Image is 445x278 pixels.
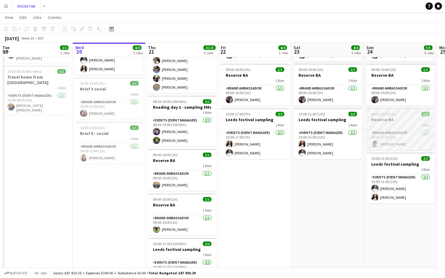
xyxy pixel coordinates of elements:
[2,13,16,21] a: View
[130,125,139,130] span: 1/1
[5,15,13,20] span: View
[80,125,105,130] span: 14:00-15:00 (1h)
[153,241,186,246] span: 10:00-21:30 (11h30m)
[48,15,62,20] span: Comms
[148,96,216,146] div: 08:30-19:00 (10h30m)2/2Reading day 1 - sampling EMs1 RoleEvents (Event Manager)2/208:30-19:00 (10...
[2,74,71,85] h3: Travel home from [GEOGRAPHIC_DATA]
[147,48,156,55] span: 21
[148,170,216,191] app-card-role: Brand Ambassador1/109:00-10:00 (1h)[PERSON_NAME]
[351,45,360,50] span: 4/4
[148,215,216,235] app-card-role: Brand Ambassador1/109:00-10:00 (1h)[PERSON_NAME]
[153,99,186,104] span: 08:30-19:00 (10h30m)
[421,78,430,83] span: 1 Role
[366,72,435,78] h3: Reserve BA
[366,117,435,122] h3: Reserve BA
[203,252,211,257] span: 1 Role
[30,13,44,21] a: Jobs
[75,143,143,164] app-card-role: Brand Ambassador1/114:00-15:00 (1h)[PERSON_NAME]
[294,108,362,159] app-job-card: 10:00-21:00 (11h)2/2Leeds festival sampling1 RoleEvents (Event Manager)2/210:00-21:00 (11h)[PERSO...
[294,64,362,106] app-job-card: 09:00-10:00 (1h)1/1Reserve BA1 RoleBrand Ambassador1/109:00-10:00 (1h)[PERSON_NAME]
[275,78,284,83] span: 1 Role
[424,45,433,50] span: 5/5
[278,45,287,50] span: 4/4
[421,67,430,72] span: 1/1
[45,13,64,21] a: Comms
[203,45,216,50] span: 15/15
[7,69,42,74] span: 20:00-00:00 (4h) (Wed)
[3,270,28,276] button: Budgeted
[226,112,250,116] span: 10:00-17:00 (7h)
[221,85,289,106] app-card-role: Brand Ambassador1/109:00-10:00 (1h)[PERSON_NAME]
[80,81,105,86] span: 12:00-13:00 (1h)
[221,64,289,106] app-job-card: 09:00-10:00 (1h)1/1Reserve BA1 RoleBrand Ambassador1/109:00-10:00 (1h)[PERSON_NAME]
[20,36,35,40] span: Week 34
[148,104,216,110] h3: Reading day 1 - sampling EMs
[33,15,42,20] span: Jobs
[148,202,216,208] h3: Reserve BA
[366,153,435,203] app-job-card: 10:00-21:00 (11h)2/2Leeds festival sampling1 RoleEvents (Event Manager)2/210:00-21:00 (11h)[PERSO...
[2,48,9,55] span: 19
[294,72,362,78] h3: Reserve BA
[203,99,211,104] span: 2/2
[348,123,357,127] span: 1 Role
[130,81,139,86] span: 1/1
[57,86,66,90] span: 1 Role
[298,67,323,72] span: 09:00-10:00 (1h)
[133,45,141,50] span: 4/4
[348,112,357,116] span: 2/2
[153,153,178,157] span: 09:00-10:00 (1h)
[75,122,143,164] app-job-card: 14:00-15:00 (1h)1/1Brief 5 - social1 RoleBrand Ambassador1/114:00-15:00 (1h)[PERSON_NAME]
[203,197,211,202] span: 1/1
[74,48,84,55] span: 20
[221,72,289,78] h3: Reserve BA
[276,67,284,72] span: 1/1
[148,149,216,191] app-job-card: 09:00-10:00 (1h)1/1Reserve BA1 RoleBrand Ambassador1/109:00-10:00 (1h)[PERSON_NAME]
[366,129,435,150] app-card-role: Brand Ambassador1/109:00-10:00 (1h)[PERSON_NAME]
[421,112,430,116] span: 1/1
[294,85,362,106] app-card-role: Brand Ambassador1/109:00-10:00 (1h)[PERSON_NAME]
[53,271,196,275] div: Salary £87 810.29 + Expenses £100.00 + Subsistence £0.00 =
[203,153,211,157] span: 1/1
[298,112,325,116] span: 10:00-21:00 (11h)
[366,85,435,106] app-card-role: Brand Ambassador1/109:00-10:00 (1h)[PERSON_NAME]
[221,45,226,50] span: Fri
[348,67,357,72] span: 1/1
[366,108,435,150] app-job-card: 09:00-10:00 (1h)1/1Reserve BA1 RoleBrand Ambassador1/109:00-10:00 (1h)[PERSON_NAME]
[221,108,289,159] app-job-card: 10:00-17:00 (7h)2/2Leeds festival sampling1 RoleEvents (Event Manager)2/210:00-17:00 (7h)[PERSON_...
[366,45,374,50] span: Sun
[75,77,143,119] app-job-card: 12:00-13:00 (1h)1/1Brief 3 social1 RoleBrand Ambassador1/112:00-13:00 (1h)[PERSON_NAME]
[220,48,226,55] span: 22
[424,51,434,55] div: 4 Jobs
[203,164,211,168] span: 1 Role
[294,117,362,122] h3: Leeds festival sampling
[148,46,216,93] app-card-role: Brand Ambassador4/408:30-17:00 (8h30m)[PERSON_NAME][PERSON_NAME][PERSON_NAME][PERSON_NAME]
[2,45,9,50] span: Tue
[294,45,300,50] span: Sat
[203,241,211,246] span: 2/2
[38,36,44,40] div: BST
[75,45,84,50] span: Wed
[75,86,143,92] h3: Brief 3 social
[366,48,374,55] span: 24
[294,129,362,159] app-card-role: Events (Event Manager)2/210:00-21:00 (11h)[PERSON_NAME][PERSON_NAME]
[5,35,19,41] div: [DATE]
[148,247,216,252] h3: Leeds festival sampling
[75,131,143,136] h3: Brief 5 - social
[293,48,300,55] span: 23
[148,193,216,235] app-job-card: 09:00-10:00 (1h)1/1Reserve BA1 RoleBrand Ambassador1/109:00-10:00 (1h)[PERSON_NAME]
[421,156,430,161] span: 2/2
[10,271,27,275] span: Budgeted
[366,64,435,106] app-job-card: 09:00-10:00 (1h)1/1Reserve BA1 RoleBrand Ambassador1/109:00-10:00 (1h)[PERSON_NAME]
[348,78,357,83] span: 1 Role
[371,156,398,161] span: 10:00-21:00 (11h)
[2,92,71,115] app-card-role: Events (Event Manager)1/120:00-00:00 (4h)[MEDICAL_DATA][PERSON_NAME]
[371,67,396,72] span: 09:00-10:00 (1h)
[149,271,196,275] span: Total Budgeted £87 910.29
